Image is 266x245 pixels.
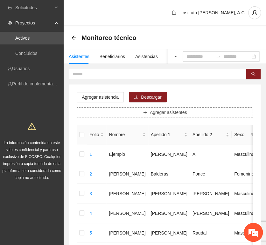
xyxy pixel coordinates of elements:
span: eye [8,21,12,25]
span: bell [169,10,178,15]
td: [PERSON_NAME] [148,223,190,243]
a: 4 [89,211,92,216]
span: arrow-left [71,35,76,40]
div: Beneficiarios [100,53,125,60]
td: Balderas [148,164,190,184]
button: ellipsis [168,49,183,64]
div: Asistencias [135,53,158,60]
button: search [246,69,261,79]
div: Chatee con nosotros ahora [33,32,107,41]
span: La información contenida en este sitio es confidencial y para uso exclusivo de FICOSEC. Cualquier... [3,141,61,180]
a: Usuarios [12,66,30,71]
th: Apellido 1 [148,125,190,144]
span: Nombre [109,131,141,138]
td: Raudal [190,223,232,243]
span: to [216,54,221,59]
th: Nombre [106,125,148,144]
span: ellipsis [173,54,178,59]
td: Femenino [232,164,257,184]
th: Apellido 2 [190,125,232,144]
span: Agregar asistencia [82,94,119,101]
span: plus [143,110,147,115]
span: Solicitudes [15,1,53,14]
div: Asistentes [69,53,89,60]
span: Apellido 1 [151,131,183,138]
td: [PERSON_NAME] [148,184,190,203]
a: 3 [89,191,92,196]
span: Agregar asistentes [150,109,187,116]
span: Sexo [234,131,248,138]
td: [PERSON_NAME] [106,223,148,243]
span: Apellido 2 [192,131,224,138]
td: [PERSON_NAME] [148,203,190,223]
span: Instituto [PERSON_NAME], A.C. [181,10,246,15]
span: user [248,10,261,16]
span: Estamos en línea. [37,85,88,149]
td: [PERSON_NAME] [190,203,232,223]
span: filter [250,133,254,136]
span: warning [28,122,36,130]
td: Ejemplo [106,144,148,164]
td: [PERSON_NAME] [106,184,148,203]
a: 5 [89,230,92,235]
textarea: Escriba su mensaje y pulse “Intro” [3,173,121,195]
td: A. [190,144,232,164]
td: [PERSON_NAME] [106,203,148,223]
a: Perfil de implementadora [12,81,62,86]
span: filter [249,130,255,139]
td: Masculino [232,223,257,243]
td: Masculino [232,203,257,223]
span: Monitoreo técnico [81,33,136,43]
span: Descargar [141,94,162,101]
a: 1 [89,152,92,157]
a: 2 [89,171,92,176]
span: download [134,95,138,100]
button: Agregar asistencia [77,92,124,102]
button: bell [169,8,179,18]
th: Folio [87,125,106,144]
div: Back [71,35,76,41]
button: user [248,6,261,19]
td: Ponce [190,164,232,184]
a: Activos [15,36,30,41]
td: [PERSON_NAME] [148,144,190,164]
span: inbox [8,5,12,10]
td: [PERSON_NAME] [190,184,232,203]
td: Masculino [232,184,257,203]
td: [PERSON_NAME] [106,164,148,184]
span: swap-right [216,54,221,59]
span: Folio [89,131,99,138]
a: Concluidos [15,51,37,56]
span: search [251,72,255,77]
button: downloadDescargar [129,92,167,102]
div: Minimizar ventana de chat en vivo [104,3,120,18]
span: Proyectos [15,17,53,29]
td: Masculino [232,144,257,164]
button: plusAgregar asistentes [77,107,253,117]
